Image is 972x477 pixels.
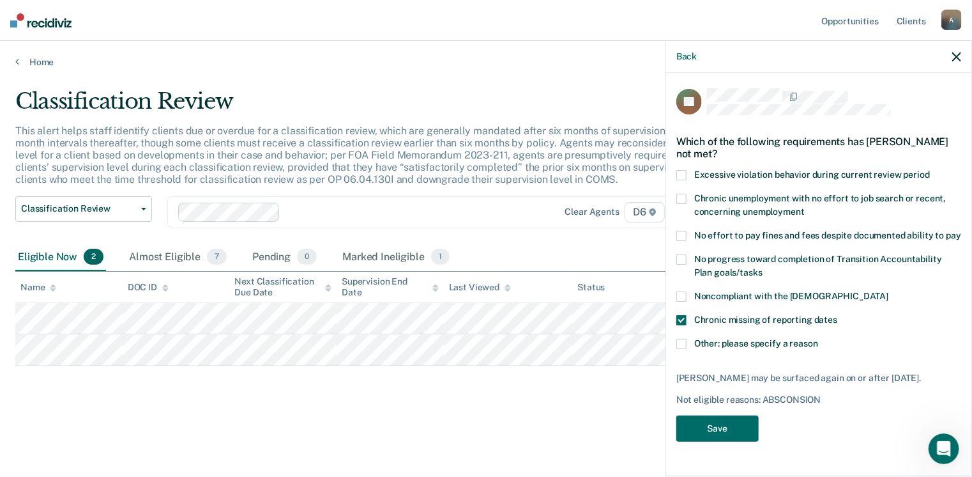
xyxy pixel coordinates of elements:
[449,282,511,293] div: Last Viewed
[929,434,959,464] iframe: Intercom live chat
[234,276,331,298] div: Next Classification Due Date
[694,338,818,348] span: Other: please specify a reason
[676,51,697,62] button: Back
[694,315,837,325] span: Chronic missing of reporting dates
[128,282,169,293] div: DOC ID
[15,244,106,272] div: Eligible Now
[21,203,136,214] span: Classification Review
[694,230,961,240] span: No effort to pay fines and fees despite documented ability to pay
[342,276,439,298] div: Supervision End Date
[340,244,452,272] div: Marked Ineligible
[625,202,665,223] span: D6
[126,244,229,272] div: Almost Eligible
[694,193,946,217] span: Chronic unemployment with no effort to job search or recent, concerning unemployment
[15,125,741,186] p: This alert helps staff identify clients due or overdue for a classification review, which are gen...
[694,169,930,180] span: Excessive violation behavior during current review period
[694,254,942,278] span: No progress toward completion of Transition Accountability Plan goals/tasks
[565,207,619,217] div: Clear agents
[15,56,957,68] a: Home
[207,249,227,265] span: 7
[250,244,319,272] div: Pending
[676,373,961,384] div: [PERSON_NAME] may be surfaced again on or after [DATE].
[676,125,961,170] div: Which of the following requirements has [PERSON_NAME] not met?
[577,282,605,293] div: Status
[297,249,317,265] span: 0
[431,249,450,265] span: 1
[694,291,888,301] span: Noncompliant with the [DEMOGRAPHIC_DATA]
[20,282,56,293] div: Name
[676,395,961,405] div: Not eligible reasons: ABSCONSION
[676,416,759,442] button: Save
[941,10,962,30] div: A
[84,249,103,265] span: 2
[10,13,72,27] img: Recidiviz
[15,88,745,125] div: Classification Review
